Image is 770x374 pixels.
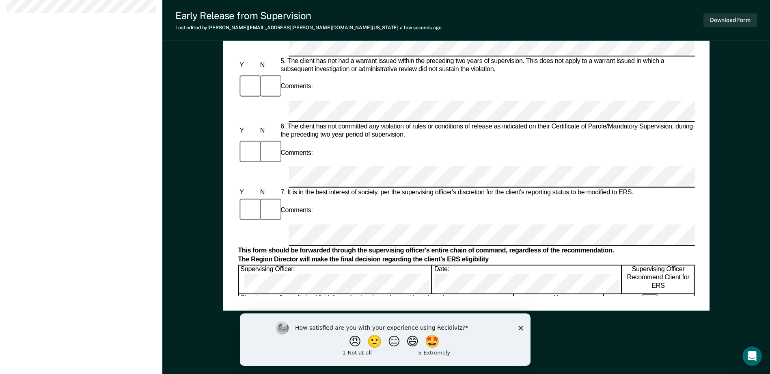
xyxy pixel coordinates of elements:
[279,189,695,197] div: 7. It is in the best interest of society, per the supervising officer's discretion for the client...
[175,10,442,22] div: Early Release from Supervision
[279,83,315,91] div: Comments:
[238,127,258,135] div: Y
[258,61,278,69] div: N
[279,207,315,215] div: Comments:
[238,246,695,254] div: This form should be forwarded through the supervising officer's entire chain of command, regardle...
[239,294,513,311] div: Signature confirms all checklist information has been thoroughly reviewed.
[433,265,621,294] div: Date:
[258,127,278,135] div: N
[742,346,762,366] iframe: Intercom live chat
[258,189,278,197] div: N
[238,189,258,197] div: Y
[514,294,604,311] div: Yes
[279,57,695,73] div: 5. The client has not had a warrant issued within the preceding two years of supervision. This do...
[175,25,442,30] div: Last edited by [PERSON_NAME][EMAIL_ADDRESS][PERSON_NAME][DOMAIN_NAME][US_STATE]
[703,13,757,27] button: Download Form
[238,61,258,69] div: Y
[238,255,695,263] div: The Region Director will make the final decision regarding the client's ERS eligibility
[239,265,432,294] div: Supervising Officer:
[240,313,531,366] iframe: Survey by Kim from Recidiviz
[279,123,695,139] div: 6. The client has not committed any violation of rules or conditions of release as indicated on t...
[622,265,695,294] div: Supervising Officer Recommend Client for ERS
[279,149,315,157] div: Comments:
[400,25,442,30] span: a few seconds ago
